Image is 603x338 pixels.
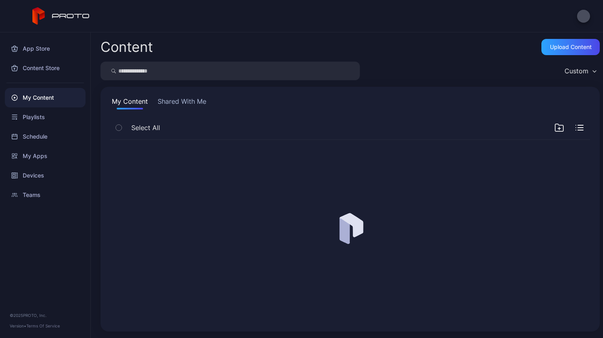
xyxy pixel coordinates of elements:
[10,323,26,328] span: Version •
[5,166,86,185] a: Devices
[110,96,150,109] button: My Content
[10,312,81,319] div: © 2025 PROTO, Inc.
[560,62,600,80] button: Custom
[550,44,592,50] div: Upload Content
[5,88,86,107] a: My Content
[5,127,86,146] a: Schedule
[5,185,86,205] a: Teams
[5,39,86,58] a: App Store
[26,323,60,328] a: Terms Of Service
[5,146,86,166] a: My Apps
[5,107,86,127] a: Playlists
[5,58,86,78] a: Content Store
[565,67,588,75] div: Custom
[541,39,600,55] button: Upload Content
[131,123,160,133] span: Select All
[100,40,153,54] div: Content
[156,96,208,109] button: Shared With Me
